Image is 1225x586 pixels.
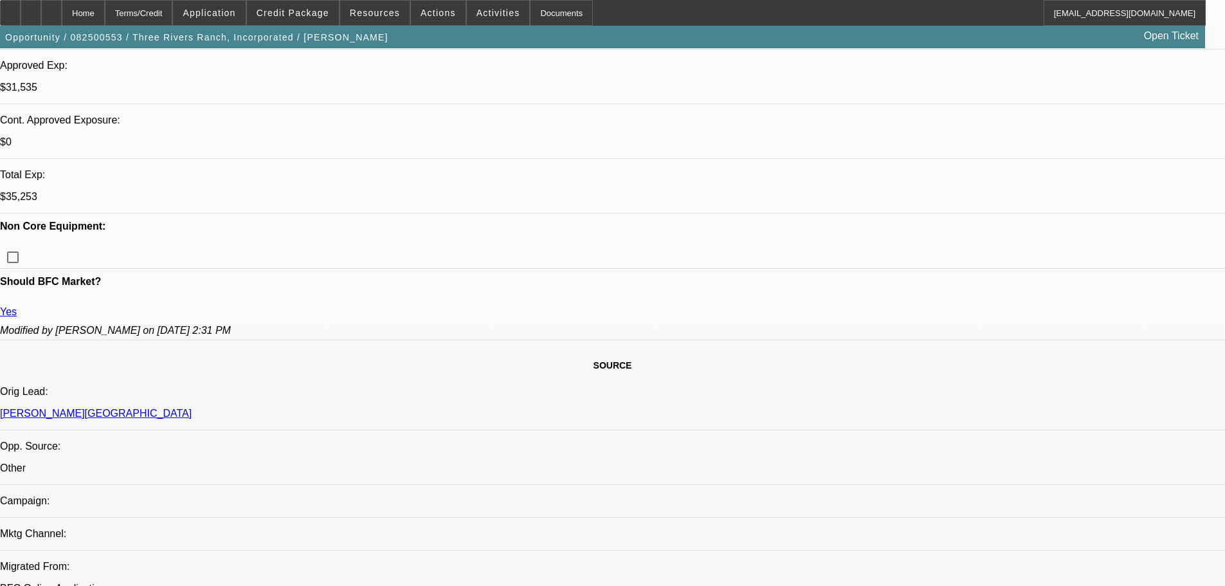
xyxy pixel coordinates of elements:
[183,8,235,18] span: Application
[173,1,245,25] button: Application
[5,32,388,42] span: Opportunity / 082500553 / Three Rivers Ranch, Incorporated / [PERSON_NAME]
[421,8,456,18] span: Actions
[476,8,520,18] span: Activities
[594,360,632,371] span: SOURCE
[350,8,400,18] span: Resources
[467,1,530,25] button: Activities
[1139,25,1204,47] a: Open Ticket
[411,1,466,25] button: Actions
[257,8,329,18] span: Credit Package
[340,1,410,25] button: Resources
[247,1,339,25] button: Credit Package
